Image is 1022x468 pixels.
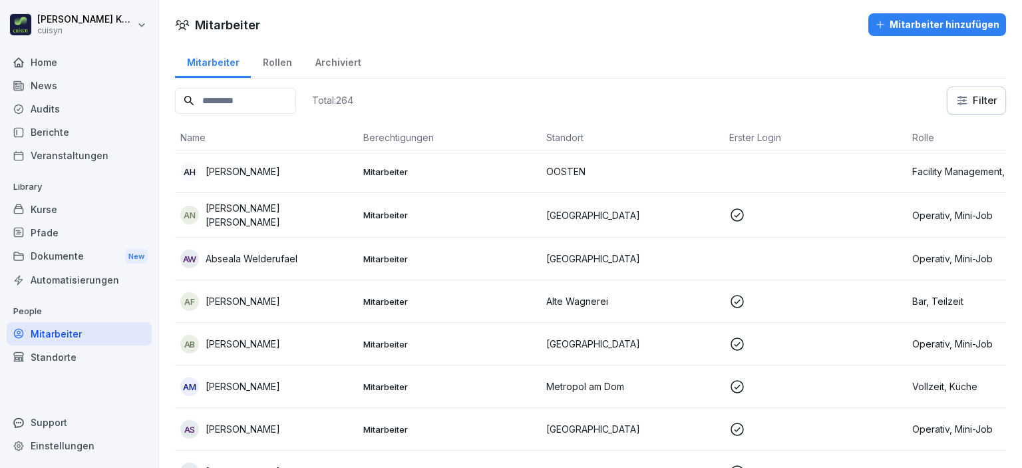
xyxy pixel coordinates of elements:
[546,422,719,436] p: [GEOGRAPHIC_DATA]
[180,292,199,311] div: AF
[363,381,536,393] p: Mitarbeiter
[206,422,280,436] p: [PERSON_NAME]
[363,423,536,435] p: Mitarbeiter
[180,206,199,224] div: AN
[7,144,152,167] a: Veranstaltungen
[541,125,724,150] th: Standort
[868,13,1006,36] button: Mitarbeiter hinzufügen
[7,244,152,269] div: Dokumente
[125,249,148,264] div: New
[206,201,353,229] p: [PERSON_NAME] [PERSON_NAME]
[7,301,152,322] p: People
[7,322,152,346] a: Mitarbeiter
[206,337,280,351] p: [PERSON_NAME]
[37,14,134,25] p: [PERSON_NAME] Kaiser
[206,164,280,178] p: [PERSON_NAME]
[206,252,297,266] p: Abseala Welderufael
[180,250,199,268] div: AW
[180,335,199,353] div: AB
[546,208,719,222] p: [GEOGRAPHIC_DATA]
[7,74,152,97] a: News
[7,268,152,292] a: Automatisierungen
[7,120,152,144] a: Berichte
[875,17,999,32] div: Mitarbeiter hinzufügen
[180,420,199,439] div: AS
[546,379,719,393] p: Metropol am Dom
[7,221,152,244] a: Pfade
[947,87,1005,114] button: Filter
[180,162,199,181] div: AH
[37,26,134,35] p: cuisyn
[312,94,353,107] p: Total: 264
[546,252,719,266] p: [GEOGRAPHIC_DATA]
[363,166,536,178] p: Mitarbeiter
[363,209,536,221] p: Mitarbeiter
[546,337,719,351] p: [GEOGRAPHIC_DATA]
[7,244,152,269] a: DokumenteNew
[546,294,719,308] p: Alte Wagnerei
[7,346,152,369] a: Standorte
[303,44,373,78] a: Archiviert
[206,379,280,393] p: [PERSON_NAME]
[195,16,260,34] h1: Mitarbeiter
[363,253,536,265] p: Mitarbeiter
[180,377,199,396] div: AM
[7,51,152,74] a: Home
[955,94,997,107] div: Filter
[546,164,719,178] p: OOSTEN
[7,97,152,120] a: Audits
[363,338,536,350] p: Mitarbeiter
[251,44,303,78] a: Rollen
[7,198,152,221] a: Kurse
[363,296,536,308] p: Mitarbeiter
[175,44,251,78] a: Mitarbeiter
[7,434,152,457] a: Einstellungen
[358,125,541,150] th: Berechtigungen
[7,176,152,198] p: Library
[175,125,358,150] th: Name
[206,294,280,308] p: [PERSON_NAME]
[724,125,907,150] th: Erster Login
[7,411,152,434] div: Support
